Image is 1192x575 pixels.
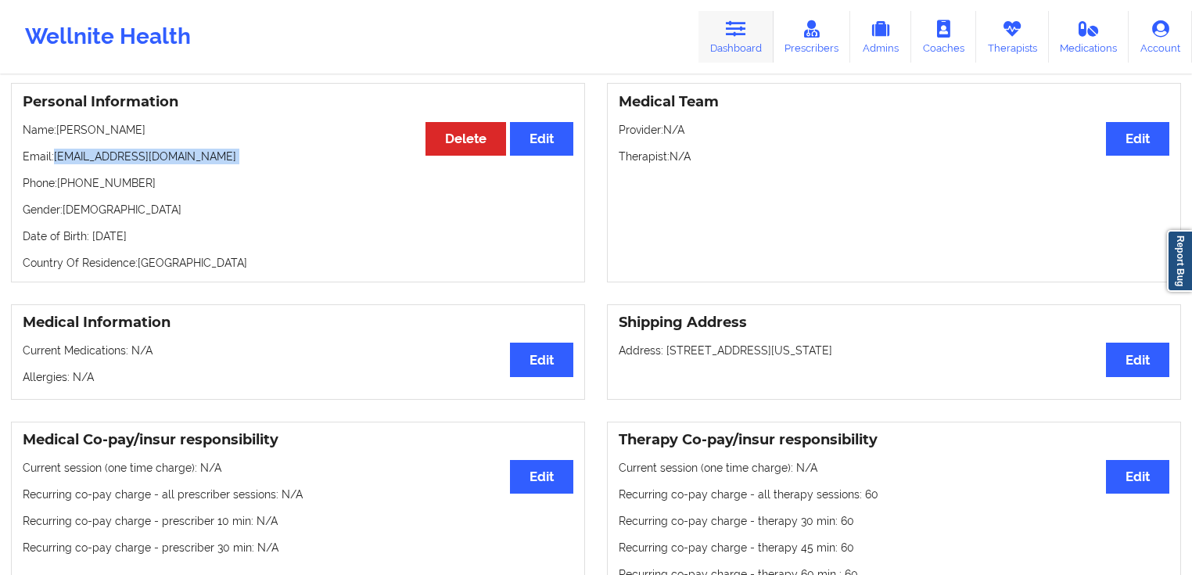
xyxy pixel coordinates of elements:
[23,513,573,529] p: Recurring co-pay charge - prescriber 10 min : N/A
[23,228,573,244] p: Date of Birth: [DATE]
[23,93,573,111] h3: Personal Information
[619,149,1169,164] p: Therapist: N/A
[619,540,1169,555] p: Recurring co-pay charge - therapy 45 min : 60
[774,11,851,63] a: Prescribers
[23,314,573,332] h3: Medical Information
[619,93,1169,111] h3: Medical Team
[1106,343,1169,376] button: Edit
[23,175,573,191] p: Phone: [PHONE_NUMBER]
[23,431,573,449] h3: Medical Co-pay/insur responsibility
[619,431,1169,449] h3: Therapy Co-pay/insur responsibility
[510,343,573,376] button: Edit
[619,513,1169,529] p: Recurring co-pay charge - therapy 30 min : 60
[23,540,573,555] p: Recurring co-pay charge - prescriber 30 min : N/A
[510,122,573,156] button: Edit
[23,369,573,385] p: Allergies: N/A
[23,122,573,138] p: Name: [PERSON_NAME]
[425,122,506,156] button: Delete
[1167,230,1192,292] a: Report Bug
[619,122,1169,138] p: Provider: N/A
[23,149,573,164] p: Email: [EMAIL_ADDRESS][DOMAIN_NAME]
[1106,460,1169,494] button: Edit
[23,202,573,217] p: Gender: [DEMOGRAPHIC_DATA]
[619,487,1169,502] p: Recurring co-pay charge - all therapy sessions : 60
[1049,11,1129,63] a: Medications
[911,11,976,63] a: Coaches
[510,460,573,494] button: Edit
[619,460,1169,476] p: Current session (one time charge): N/A
[976,11,1049,63] a: Therapists
[619,314,1169,332] h3: Shipping Address
[23,255,573,271] p: Country Of Residence: [GEOGRAPHIC_DATA]
[23,487,573,502] p: Recurring co-pay charge - all prescriber sessions : N/A
[850,11,911,63] a: Admins
[698,11,774,63] a: Dashboard
[23,460,573,476] p: Current session (one time charge): N/A
[1129,11,1192,63] a: Account
[619,343,1169,358] p: Address: [STREET_ADDRESS][US_STATE]
[1106,122,1169,156] button: Edit
[23,343,573,358] p: Current Medications: N/A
